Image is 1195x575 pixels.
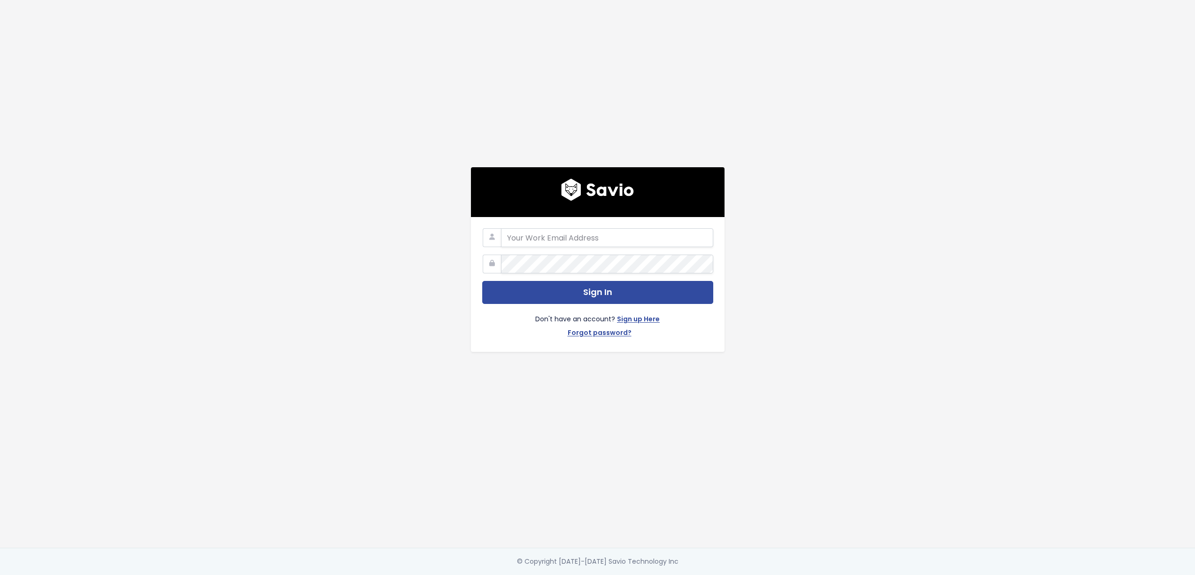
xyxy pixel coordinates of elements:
div: Don't have an account? [482,304,713,341]
button: Sign In [482,281,713,304]
div: © Copyright [DATE]-[DATE] Savio Technology Inc [517,556,678,567]
a: Sign up Here [617,313,660,327]
input: Your Work Email Address [501,228,713,247]
a: Forgot password? [568,327,632,341]
img: logo600x187.a314fd40982d.png [561,179,634,201]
